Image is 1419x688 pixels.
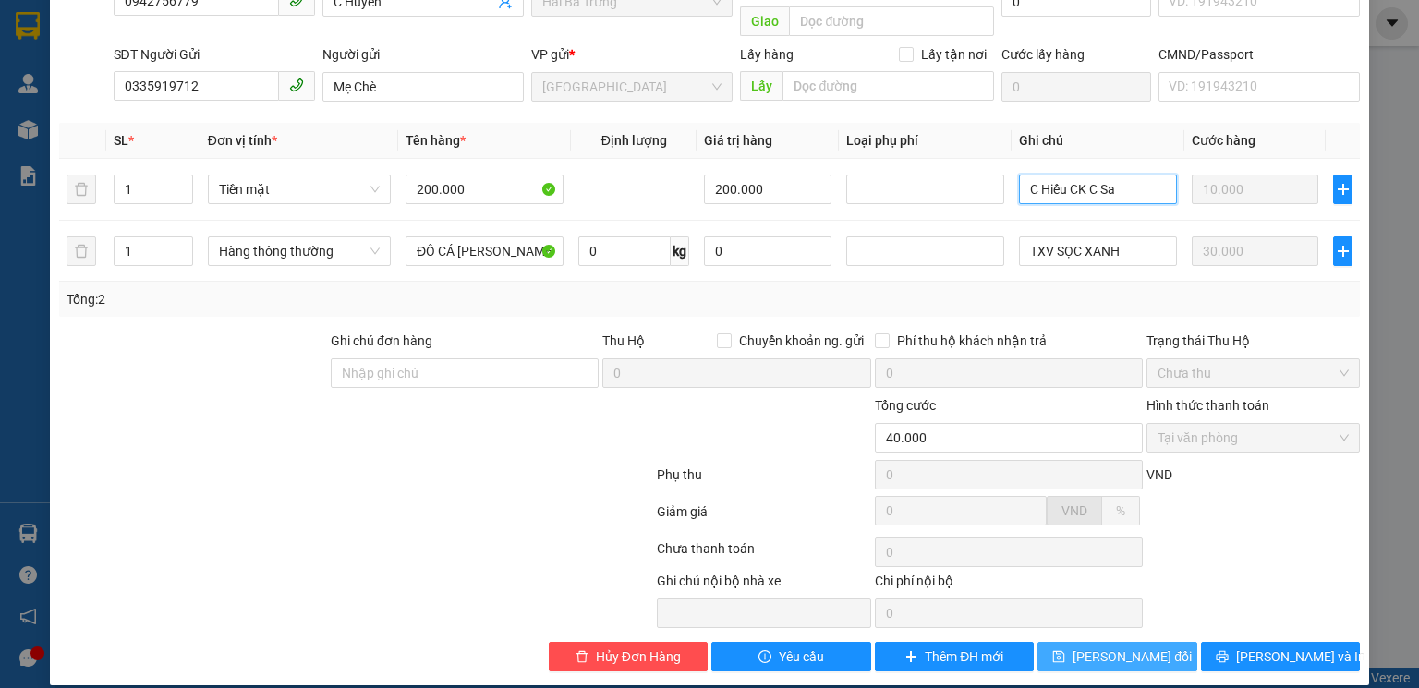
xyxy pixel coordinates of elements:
[1333,175,1352,204] button: plus
[40,121,237,136] span: ----------------------------------------------
[1146,331,1360,351] div: Trạng thái Thu Hộ
[657,571,870,598] div: Ghi chú nội bộ nhà xe
[1158,359,1349,387] span: Chưa thu
[140,82,245,101] span: ĐC: [STREET_ADDRESS][PERSON_NAME] BMT
[1001,72,1151,102] input: Cước lấy hàng
[1333,236,1352,266] button: plus
[331,358,599,388] input: Ghi chú đơn hàng
[406,236,564,266] input: VD: Bàn, Ghế
[914,44,994,65] span: Lấy tận nơi
[542,73,722,101] span: Thủ Đức
[1019,236,1177,266] input: Ghi Chú
[1158,424,1349,452] span: Tại văn phòng
[331,333,432,348] label: Ghi chú đơn hàng
[875,398,936,413] span: Tổng cước
[140,68,236,78] span: VP Nhận: Hai Bà Trưng
[1216,650,1229,665] span: printer
[1192,133,1255,148] span: Cước hàng
[67,175,96,204] button: delete
[779,646,824,667] span: Yêu cầu
[596,646,681,667] span: Hủy Đơn Hàng
[711,642,871,671] button: exclamation-circleYêu cầu
[1061,503,1087,518] span: VND
[1019,175,1177,204] input: Ghi Chú
[732,331,871,351] span: Chuyển khoản ng. gửi
[1192,175,1318,204] input: 0
[789,6,994,36] input: Dọc đường
[740,6,789,36] span: Giao
[7,12,54,58] img: logo
[602,333,645,348] span: Thu Hộ
[655,538,872,571] div: Chưa thanh toán
[904,650,917,665] span: plus
[67,236,96,266] button: delete
[114,133,128,148] span: SL
[655,465,872,497] div: Phụ thu
[671,236,689,266] span: kg
[1116,503,1125,518] span: %
[124,45,203,59] strong: 1900 633 614
[140,105,204,115] span: ĐT: 0935371718
[219,237,380,265] span: Hàng thông thường
[289,78,304,92] span: phone
[1146,467,1172,482] span: VND
[208,133,277,148] span: Đơn vị tính
[531,44,733,65] div: VP gửi
[576,650,588,665] span: delete
[1201,642,1361,671] button: printer[PERSON_NAME] và In
[68,10,259,28] span: CTY TNHH DLVT TIẾN OANH
[1192,236,1318,266] input: 0
[114,44,315,65] div: SĐT Người Gửi
[740,47,794,62] span: Lấy hàng
[1052,650,1065,665] span: save
[1158,44,1360,65] div: CMND/Passport
[1012,123,1184,159] th: Ghi chú
[67,289,549,309] div: Tổng: 2
[1334,182,1352,197] span: plus
[549,642,709,671] button: deleteHủy Đơn Hàng
[7,68,133,78] span: VP Gửi: [GEOGRAPHIC_DATA]
[758,650,771,665] span: exclamation-circle
[875,642,1035,671] button: plusThêm ĐH mới
[1334,244,1352,259] span: plus
[839,123,1012,159] th: Loại phụ phí
[875,571,1143,598] div: Chi phí nội bộ
[7,81,126,101] span: ĐC: 804 Song Hành, XLHN, P Hiệp Phú Q9
[782,71,994,101] input: Dọc đường
[1001,47,1085,62] label: Cước lấy hàng
[322,44,524,65] div: Người gửi
[1037,642,1197,671] button: save[PERSON_NAME] đổi
[704,133,772,148] span: Giá trị hàng
[601,133,667,148] span: Định lượng
[890,331,1054,351] span: Phí thu hộ khách nhận trả
[740,71,782,101] span: Lấy
[1146,398,1269,413] label: Hình thức thanh toán
[72,30,256,42] strong: NHẬN HÀNG NHANH - GIAO TỐC HÀNH
[406,175,564,204] input: VD: Bàn, Ghế
[406,133,466,148] span: Tên hàng
[219,175,380,203] span: Tiền mặt
[925,646,1003,667] span: Thêm ĐH mới
[1073,646,1192,667] span: [PERSON_NAME] đổi
[7,105,76,115] span: ĐT:0935 82 08 08
[655,501,872,534] div: Giảm giá
[1236,646,1365,667] span: [PERSON_NAME] và In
